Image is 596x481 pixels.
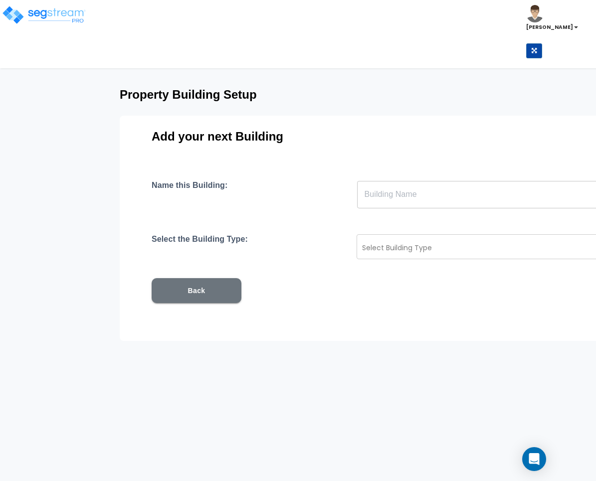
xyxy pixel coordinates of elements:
[152,234,248,259] h4: Select the Building Type:
[152,180,227,208] h4: Name this Building:
[1,5,86,25] img: logo_pro_r.png
[526,23,573,31] b: [PERSON_NAME]
[152,278,241,303] button: Back
[522,447,546,471] div: Open Intercom Messenger
[526,5,544,22] img: avatar.png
